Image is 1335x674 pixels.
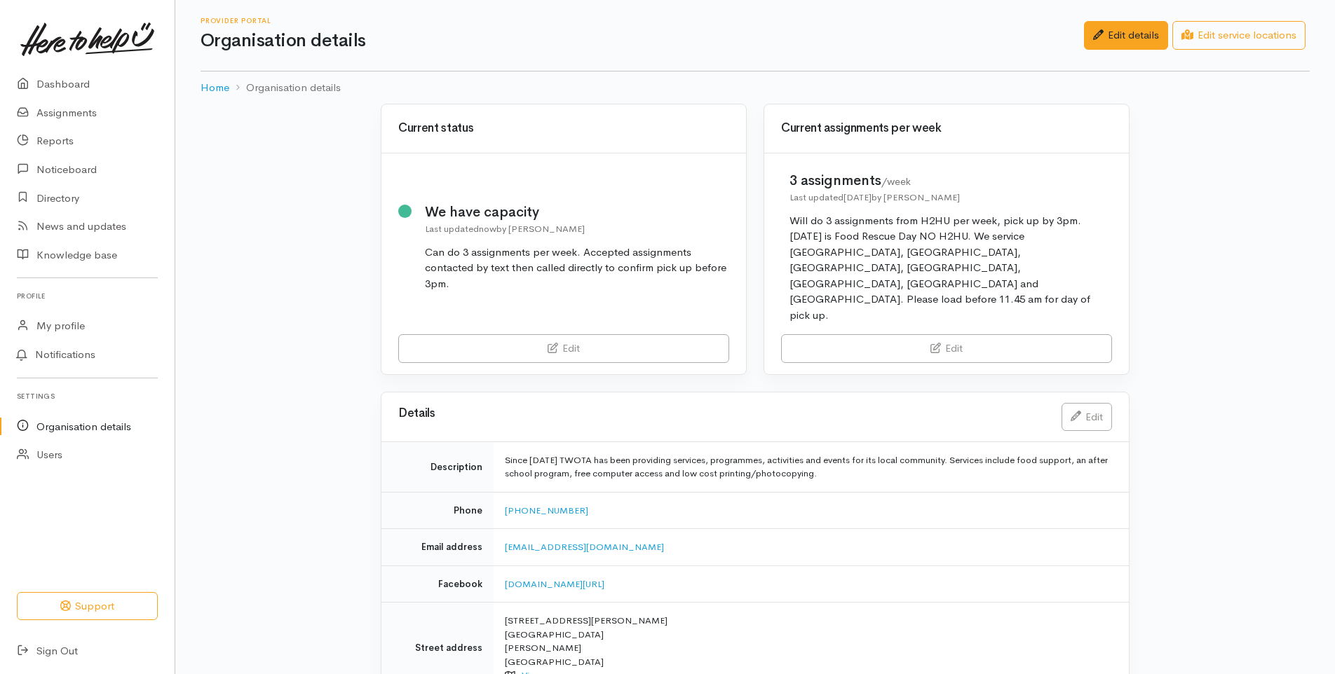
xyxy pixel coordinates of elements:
[505,504,588,516] a: [PHONE_NUMBER]
[1172,21,1306,50] a: Edit service locations
[229,80,341,96] li: Organisation details
[398,122,729,135] h3: Current status
[1062,403,1112,432] a: Edit
[494,441,1129,492] td: Since [DATE] TWOTA has been providing services, programmes, activities and events for its local c...
[790,191,1104,205] div: Last updated by [PERSON_NAME]
[17,592,158,621] button: Support
[505,578,604,590] a: [DOMAIN_NAME][URL]
[790,213,1104,324] div: Will do 3 assignments from H2HU per week, pick up by 3pm. [DATE] is Food Rescue Day NO H2HU. We s...
[201,80,229,96] a: Home
[843,191,872,203] time: [DATE]
[781,334,1112,363] a: Edit
[201,71,1310,104] nav: breadcrumb
[790,170,1104,191] div: 3 assignments
[425,222,730,236] div: Last updated by [PERSON_NAME]
[425,245,730,292] div: Can do 3 assignments per week. Accepted assignments contacted by text then called directly to con...
[398,407,1045,420] h3: Details
[1084,21,1168,50] a: Edit details
[398,334,729,363] a: Edit
[505,541,664,553] a: [EMAIL_ADDRESS][DOMAIN_NAME]
[381,529,494,566] td: Email address
[17,287,158,305] h6: Profile
[381,492,494,529] td: Phone
[781,122,1112,135] h3: Current assignments per week
[381,441,494,492] td: Description
[201,17,1084,25] h6: Provider Portal
[425,202,730,222] div: We have capacity
[381,565,494,603] td: Facebook
[881,175,911,188] span: /week
[479,223,496,235] time: now
[17,387,158,406] h6: Settings
[201,31,1084,51] h1: Organisation details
